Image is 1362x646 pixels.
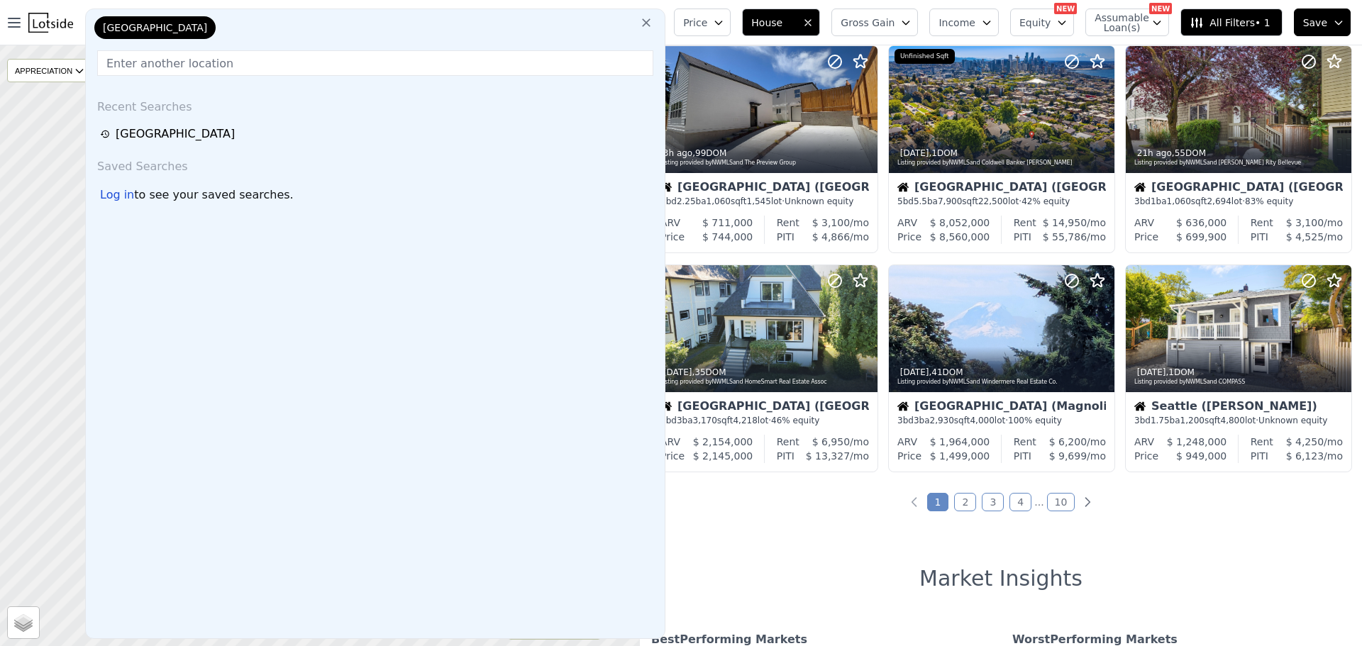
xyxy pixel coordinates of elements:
[794,230,869,244] div: /mo
[1251,230,1268,244] div: PITI
[1251,449,1268,463] div: PITI
[897,449,921,463] div: Price
[733,416,757,425] span: 4,218
[1095,13,1140,33] span: Assumable Loan(s)
[777,216,799,230] div: Rent
[954,493,976,511] a: Page 2
[1180,416,1205,425] span: 1,200
[92,147,659,181] div: Saved Searches
[794,449,869,463] div: /mo
[1137,367,1166,377] time: 2025-08-21 00:00
[919,566,1083,591] h1: Market Insights
[1286,217,1324,228] span: $ 3,100
[1049,436,1087,447] span: $ 6,200
[1137,148,1172,158] time: 2025-08-21 21:28
[1134,449,1158,463] div: Price
[897,182,1106,196] div: [GEOGRAPHIC_DATA] ([GEOGRAPHIC_DATA][PERSON_NAME])
[939,16,975,30] span: Income
[1134,415,1343,426] div: 3 bd 1.75 ba sqft lot · Unknown equity
[747,196,771,206] span: 1,545
[1134,230,1158,244] div: Price
[660,449,685,463] div: Price
[100,186,134,204] div: Log in
[930,450,990,462] span: $ 1,499,000
[831,9,918,36] button: Gross Gain
[1134,401,1343,415] div: Seattle ([PERSON_NAME])
[1134,435,1154,449] div: ARV
[663,367,692,377] time: 2025-08-21 15:24
[1251,216,1273,230] div: Rent
[100,126,655,143] div: [GEOGRAPHIC_DATA]
[930,436,990,447] span: $ 1,964,000
[897,196,1106,207] div: 5 bd 5.5 ba sqft lot · 42% equity
[660,401,869,415] div: [GEOGRAPHIC_DATA] ([GEOGRAPHIC_DATA])
[702,217,753,228] span: $ 711,000
[930,416,954,425] span: 2,930
[1207,196,1231,206] span: 2,694
[1010,9,1074,36] button: Equity
[1167,436,1227,447] span: $ 1,248,000
[1134,147,1344,159] div: , 55 DOM
[651,45,877,253] a: 3h ago,99DOMListing provided byNWMLSand The Preview GroupHouse[GEOGRAPHIC_DATA] ([GEOGRAPHIC_DATA...
[1125,45,1351,253] a: 21h ago,55DOMListing provided byNWMLSand [PERSON_NAME] Rlty BellevueHouse[GEOGRAPHIC_DATA] ([GEOG...
[1043,217,1087,228] span: $ 14,950
[1268,230,1343,244] div: /mo
[92,87,659,121] div: Recent Searches
[970,416,994,425] span: 4,000
[1134,182,1146,193] img: House
[702,231,753,243] span: $ 744,000
[1134,182,1343,196] div: [GEOGRAPHIC_DATA] ([GEOGRAPHIC_DATA])
[693,436,753,447] span: $ 2,154,000
[660,182,869,196] div: [GEOGRAPHIC_DATA] ([GEOGRAPHIC_DATA])
[742,9,820,36] button: House
[897,435,917,449] div: ARV
[640,495,1362,509] ul: Pagination
[660,435,680,449] div: ARV
[1085,9,1169,36] button: Assumable Loan(s)
[1286,450,1324,462] span: $ 6,123
[660,216,680,230] div: ARV
[1176,231,1227,243] span: $ 699,900
[660,401,672,412] img: House
[1149,3,1172,14] div: NEW
[1134,367,1344,378] div: , 1 DOM
[777,435,799,449] div: Rent
[806,450,850,462] span: $ 13,327
[693,450,753,462] span: $ 2,145,000
[888,45,1114,253] a: [DATE],1DOMListing provided byNWMLSand Coldwell Banker [PERSON_NAME]Unfinished SqftHouse[GEOGRAPH...
[1125,264,1351,472] a: [DATE],1DOMListing provided byNWMLSand COMPASSHouseSeattle ([PERSON_NAME])3bd1.75ba1,200sqft4,800...
[660,415,869,426] div: 5 bd 3 ba sqft lot · 46% equity
[982,493,1004,511] a: Page 3
[7,59,90,82] div: APPRECIATION
[897,182,909,193] img: House
[8,607,39,638] a: Layers
[897,159,1107,167] div: Listing provided by NWMLS and Coldwell Banker [PERSON_NAME]
[888,264,1114,472] a: [DATE],41DOMListing provided byNWMLSand Windermere Real Estate Co.House[GEOGRAPHIC_DATA] (Magnoli...
[707,196,731,206] span: 1,060
[1286,436,1324,447] span: $ 4,250
[1180,9,1282,36] button: All Filters• 1
[693,416,717,425] span: 3,170
[929,9,999,36] button: Income
[1054,3,1077,14] div: NEW
[799,216,869,230] div: /mo
[900,367,929,377] time: 2025-08-21 14:09
[1134,378,1344,386] div: Listing provided by NWMLS and COMPASS
[900,148,929,158] time: 2025-08-22 00:00
[812,217,850,228] span: $ 3,100
[1047,493,1075,511] a: Page 10
[1273,216,1343,230] div: /mo
[777,449,794,463] div: PITI
[1019,16,1051,30] span: Equity
[1031,449,1106,463] div: /mo
[1134,159,1344,167] div: Listing provided by NWMLS and [PERSON_NAME] Rlty Bellevue
[1014,449,1031,463] div: PITI
[930,217,990,228] span: $ 8,052,000
[895,49,955,65] div: Unfinished Sqft
[660,378,870,386] div: Listing provided by NWMLS and HomeSmart Real Estate Assoc
[897,401,909,412] img: House
[1134,401,1146,412] img: House
[841,16,895,30] span: Gross Gain
[897,415,1106,426] div: 3 bd 3 ba sqft lot · 100% equity
[660,147,870,159] div: , 99 DOM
